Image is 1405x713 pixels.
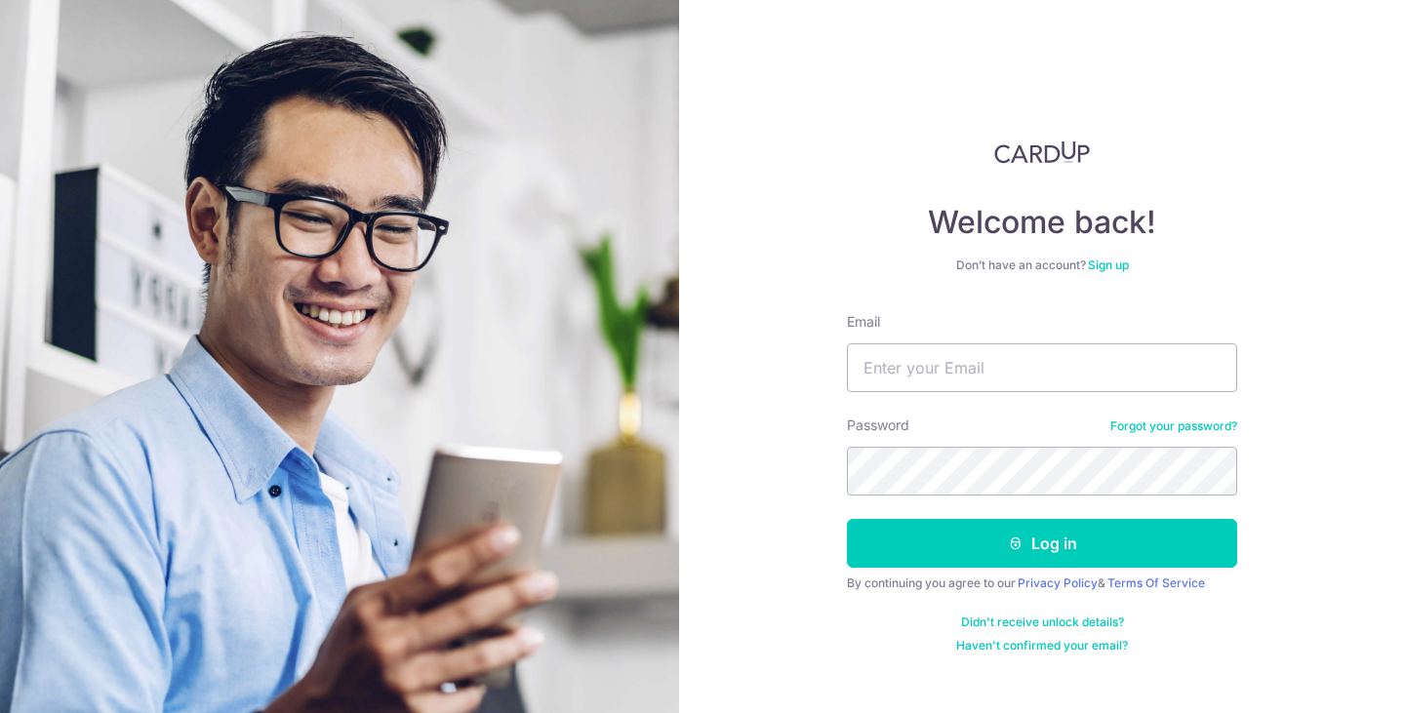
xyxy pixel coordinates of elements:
[994,140,1090,164] img: CardUp Logo
[956,638,1128,654] a: Haven't confirmed your email?
[1110,418,1237,434] a: Forgot your password?
[1107,575,1205,590] a: Terms Of Service
[847,416,909,435] label: Password
[847,203,1237,242] h4: Welcome back!
[1088,257,1129,272] a: Sign up
[1018,575,1098,590] a: Privacy Policy
[847,519,1237,568] button: Log in
[847,343,1237,392] input: Enter your Email
[961,614,1124,630] a: Didn't receive unlock details?
[847,312,880,332] label: Email
[847,257,1237,273] div: Don’t have an account?
[847,575,1237,591] div: By continuing you agree to our &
